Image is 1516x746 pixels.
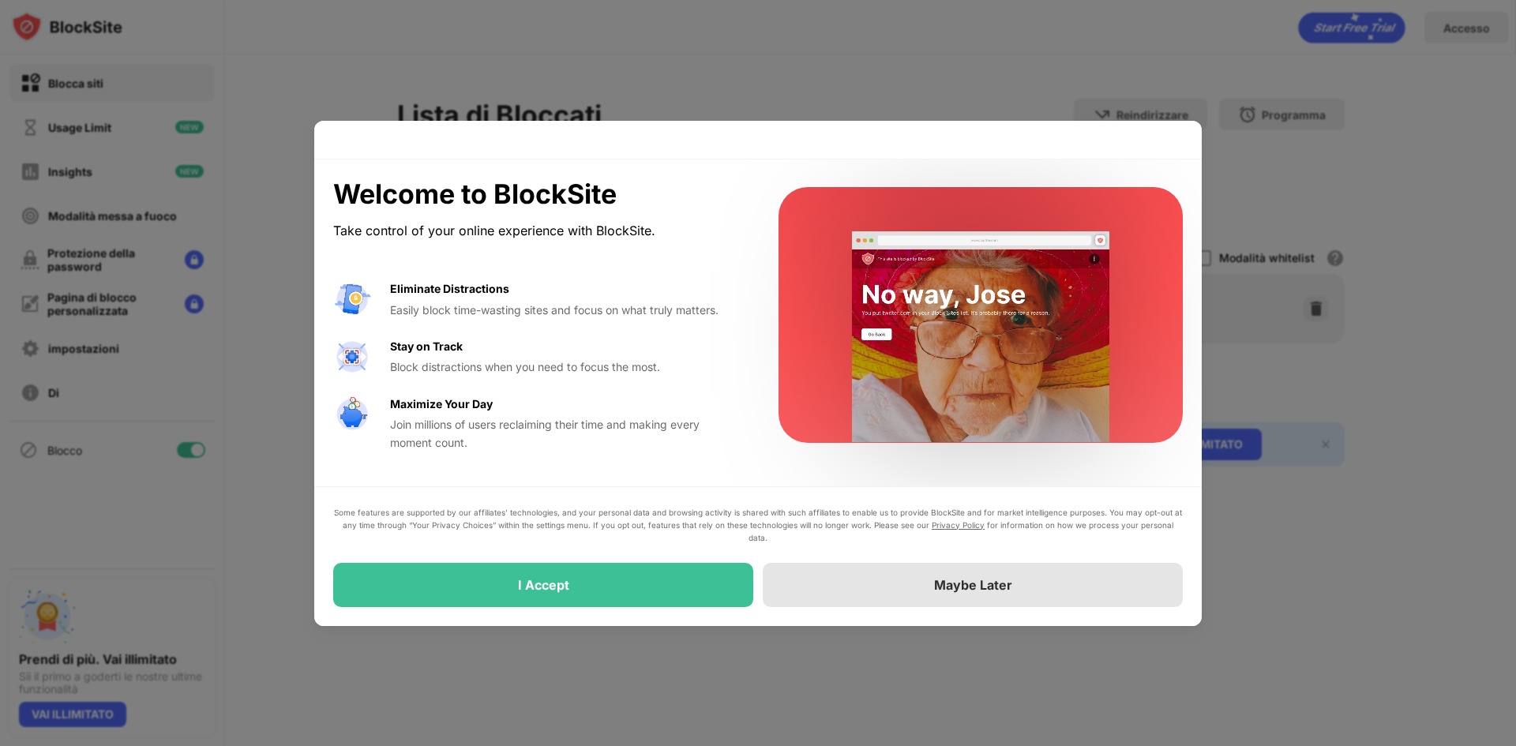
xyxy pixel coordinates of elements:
div: Some features are supported by our affiliates’ technologies, and your personal data and browsing ... [333,506,1183,544]
a: Privacy Policy [932,520,985,530]
div: Easily block time-wasting sites and focus on what truly matters. [390,302,741,319]
div: Eliminate Distractions [390,280,509,298]
div: Block distractions when you need to focus the most. [390,358,741,376]
div: Join millions of users reclaiming their time and making every moment count. [390,416,741,452]
img: value-safe-time.svg [333,395,371,433]
div: Stay on Track [390,338,463,355]
div: Maybe Later [934,577,1012,593]
img: value-focus.svg [333,338,371,376]
img: value-avoid-distractions.svg [333,280,371,318]
div: I Accept [518,577,569,593]
div: Maximize Your Day [390,395,493,413]
div: Take control of your online experience with BlockSite. [333,219,741,242]
div: Welcome to BlockSite [333,178,741,211]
